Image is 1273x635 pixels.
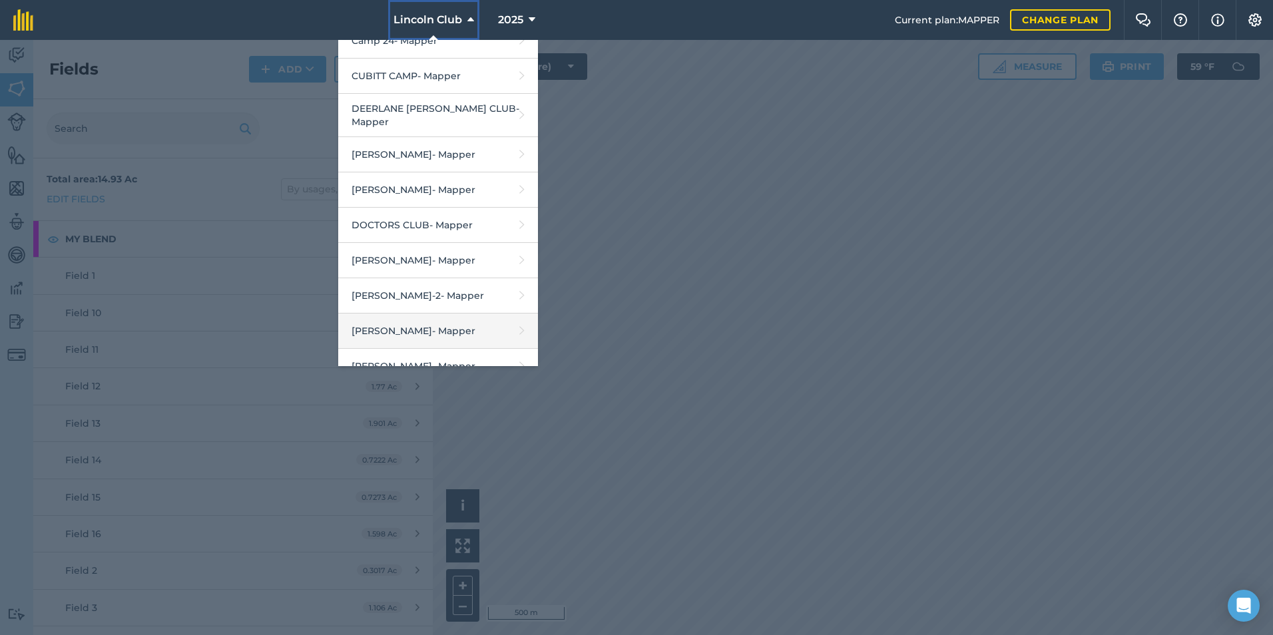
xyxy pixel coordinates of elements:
[338,208,538,243] a: DOCTORS CLUB- Mapper
[338,172,538,208] a: [PERSON_NAME]- Mapper
[13,9,33,31] img: fieldmargin Logo
[338,59,538,94] a: CUBITT CAMP- Mapper
[498,12,523,28] span: 2025
[338,314,538,349] a: [PERSON_NAME]- Mapper
[1211,12,1224,28] img: svg+xml;base64,PHN2ZyB4bWxucz0iaHR0cDovL3d3dy53My5vcmcvMjAwMC9zdmciIHdpZHRoPSIxNyIgaGVpZ2h0PSIxNy...
[1228,590,1260,622] div: Open Intercom Messenger
[1247,13,1263,27] img: A cog icon
[1135,13,1151,27] img: Two speech bubbles overlapping with the left bubble in the forefront
[1172,13,1188,27] img: A question mark icon
[393,12,462,28] span: Lincoln Club
[1010,9,1111,31] a: Change plan
[338,94,538,137] a: DEERLANE [PERSON_NAME] CLUB- Mapper
[338,349,538,384] a: [PERSON_NAME]- Mapper
[338,278,538,314] a: [PERSON_NAME]-2- Mapper
[338,137,538,172] a: [PERSON_NAME]- Mapper
[338,23,538,59] a: Camp 24- Mapper
[338,243,538,278] a: [PERSON_NAME]- Mapper
[895,13,999,27] span: Current plan : MAPPER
